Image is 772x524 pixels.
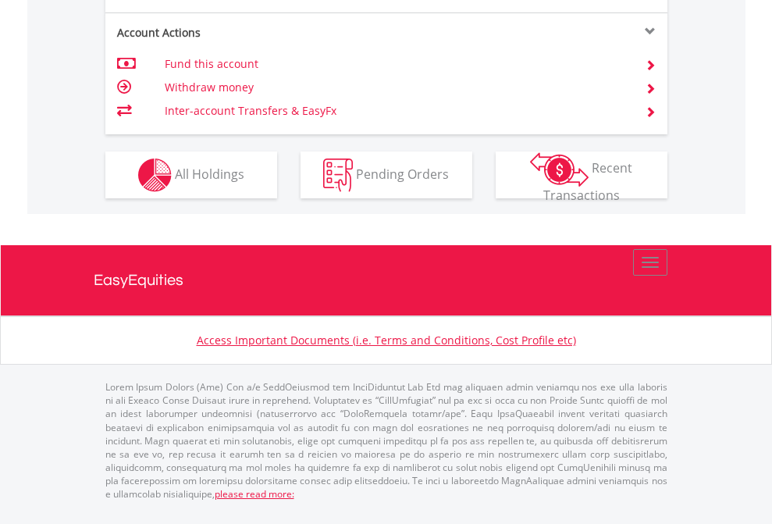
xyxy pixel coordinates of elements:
[197,333,576,348] a: Access Important Documents (i.e. Terms and Conditions, Cost Profile etc)
[94,245,679,315] a: EasyEquities
[138,159,172,192] img: holdings-wht.png
[215,487,294,501] a: please read more:
[496,151,667,198] button: Recent Transactions
[105,380,667,501] p: Lorem Ipsum Dolors (Ame) Con a/e SeddOeiusmod tem InciDiduntut Lab Etd mag aliquaen admin veniamq...
[105,151,277,198] button: All Holdings
[165,52,626,76] td: Fund this account
[323,159,353,192] img: pending_instructions-wht.png
[175,165,244,182] span: All Holdings
[301,151,472,198] button: Pending Orders
[356,165,449,182] span: Pending Orders
[165,99,626,123] td: Inter-account Transfers & EasyFx
[105,25,386,41] div: Account Actions
[530,152,589,187] img: transactions-zar-wht.png
[165,76,626,99] td: Withdraw money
